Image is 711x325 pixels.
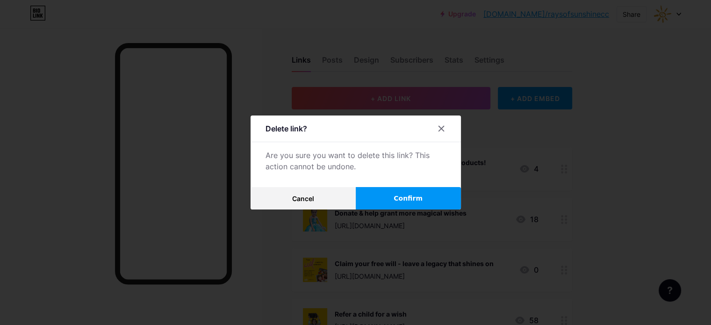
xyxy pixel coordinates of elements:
[394,194,423,203] span: Confirm
[266,123,307,134] div: Delete link?
[292,195,314,202] span: Cancel
[266,150,446,172] div: Are you sure you want to delete this link? This action cannot be undone.
[356,187,461,209] button: Confirm
[251,187,356,209] button: Cancel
